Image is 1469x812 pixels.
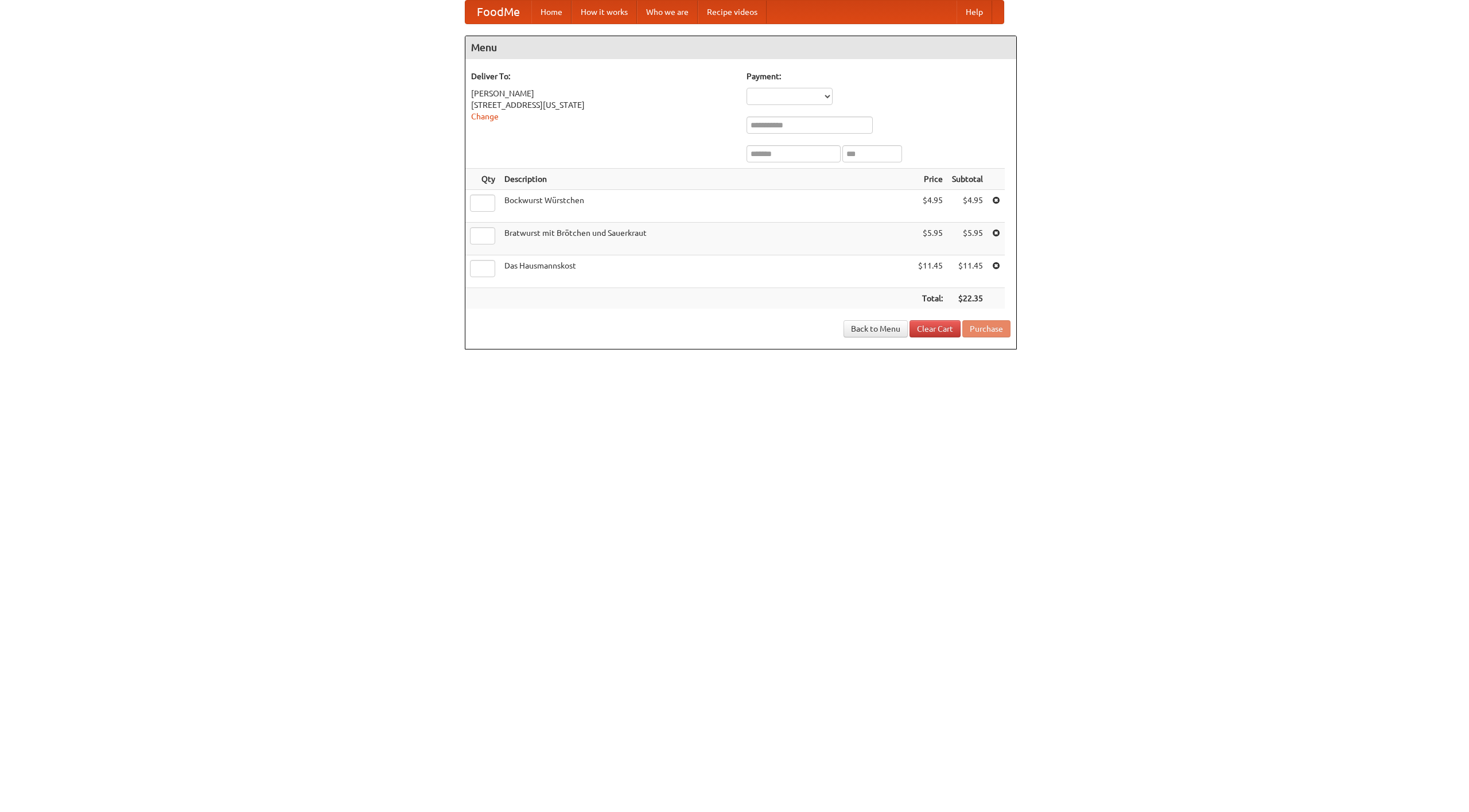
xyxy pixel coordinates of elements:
[531,1,572,24] a: Home
[910,320,961,337] a: Clear Cart
[500,223,914,255] td: Bratwurst mit Brötchen und Sauerkraut
[465,36,1016,59] h4: Menu
[962,320,1011,337] button: Purchase
[914,223,947,255] td: $5.95
[957,1,992,24] a: Help
[947,288,988,309] th: $22.35
[698,1,767,24] a: Recipe videos
[471,71,735,82] h5: Deliver To:
[637,1,698,24] a: Who we are
[914,255,947,288] td: $11.45
[572,1,637,24] a: How it works
[947,169,988,190] th: Subtotal
[747,71,1011,82] h5: Payment:
[947,255,988,288] td: $11.45
[844,320,908,337] a: Back to Menu
[947,190,988,223] td: $4.95
[947,223,988,255] td: $5.95
[471,112,499,121] a: Change
[914,288,947,309] th: Total:
[500,255,914,288] td: Das Hausmannskost
[914,169,947,190] th: Price
[500,190,914,223] td: Bockwurst Würstchen
[914,190,947,223] td: $4.95
[465,169,500,190] th: Qty
[465,1,531,24] a: FoodMe
[471,88,735,99] div: [PERSON_NAME]
[500,169,914,190] th: Description
[471,99,735,111] div: [STREET_ADDRESS][US_STATE]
